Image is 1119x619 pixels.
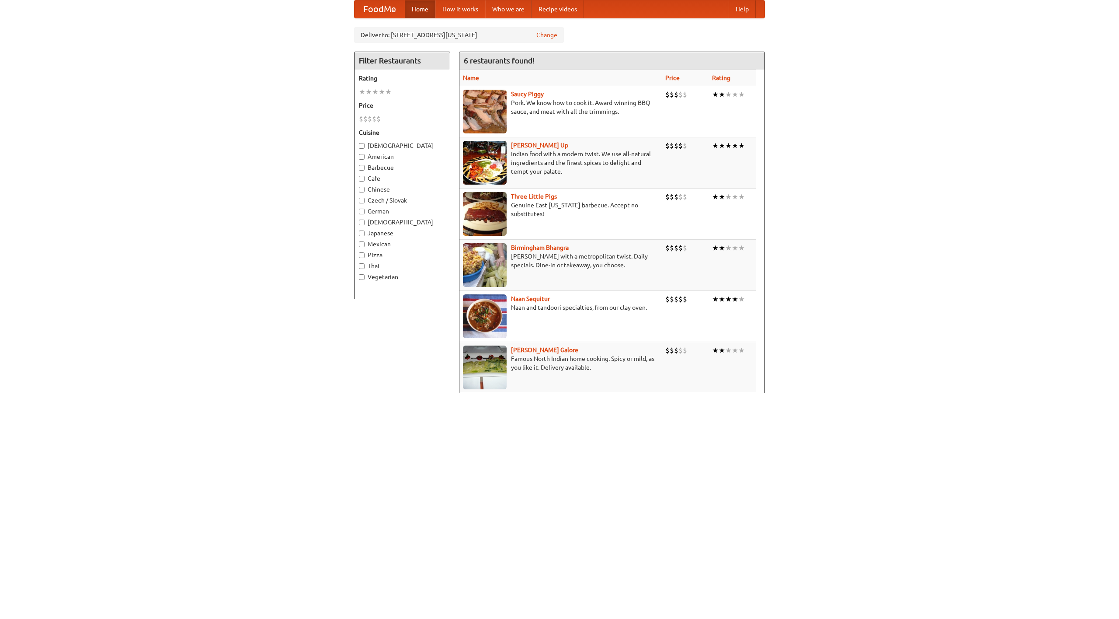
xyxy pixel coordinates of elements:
[359,185,445,194] label: Chinese
[354,52,450,70] h4: Filter Restaurants
[719,346,725,355] li: ★
[385,87,392,97] li: ★
[463,74,479,81] a: Name
[359,218,445,227] label: [DEMOGRAPHIC_DATA]
[683,346,687,355] li: $
[665,90,670,99] li: $
[712,90,719,99] li: ★
[463,243,507,287] img: bhangra.jpg
[511,91,544,98] a: Saucy Piggy
[511,142,568,149] a: [PERSON_NAME] Up
[359,263,365,269] input: Thai
[725,141,732,150] li: ★
[359,176,365,182] input: Cafe
[678,90,683,99] li: $
[359,152,445,161] label: American
[712,141,719,150] li: ★
[719,90,725,99] li: ★
[405,0,435,18] a: Home
[463,150,658,176] p: Indian food with a modern twist. We use all-natural ingredients and the finest spices to delight ...
[719,294,725,304] li: ★
[359,174,445,183] label: Cafe
[532,0,584,18] a: Recipe videos
[683,90,687,99] li: $
[665,192,670,202] li: $
[725,346,732,355] li: ★
[732,243,738,253] li: ★
[511,244,569,251] a: Birmingham Bhangra
[678,294,683,304] li: $
[359,240,445,248] label: Mexican
[665,294,670,304] li: $
[738,192,745,202] li: ★
[732,141,738,150] li: ★
[511,193,557,200] a: Three Little Pigs
[463,192,507,236] img: littlepigs.jpg
[354,0,405,18] a: FoodMe
[363,114,368,124] li: $
[719,243,725,253] li: ★
[463,141,507,185] img: curryup.jpg
[359,229,445,238] label: Japanese
[365,87,372,97] li: ★
[665,243,670,253] li: $
[464,56,535,65] ng-pluralize: 6 restaurants found!
[712,74,730,81] a: Rating
[463,201,658,218] p: Genuine East [US_STATE] barbecue. Accept no substitutes!
[670,192,674,202] li: $
[359,163,445,172] label: Barbecue
[732,192,738,202] li: ★
[670,141,674,150] li: $
[359,187,365,192] input: Chinese
[359,165,365,171] input: Barbecue
[359,273,445,281] label: Vegetarian
[738,243,745,253] li: ★
[674,294,678,304] li: $
[359,209,365,214] input: German
[725,243,732,253] li: ★
[359,252,365,258] input: Pizza
[359,196,445,205] label: Czech / Slovak
[359,262,445,270] label: Thai
[674,90,678,99] li: $
[435,0,485,18] a: How it works
[463,98,658,116] p: Pork. We know how to cook it. Award-winning BBQ sauce, and meat with all the trimmings.
[359,74,445,83] h5: Rating
[665,141,670,150] li: $
[359,141,445,150] label: [DEMOGRAPHIC_DATA]
[670,294,674,304] li: $
[368,114,372,124] li: $
[670,90,674,99] li: $
[729,0,756,18] a: Help
[379,87,385,97] li: ★
[678,243,683,253] li: $
[719,141,725,150] li: ★
[725,294,732,304] li: ★
[511,346,578,353] a: [PERSON_NAME] Galore
[725,192,732,202] li: ★
[678,192,683,202] li: $
[670,346,674,355] li: $
[674,141,678,150] li: $
[359,198,365,203] input: Czech / Slovak
[712,243,719,253] li: ★
[683,243,687,253] li: $
[359,101,445,110] h5: Price
[678,141,683,150] li: $
[670,243,674,253] li: $
[712,294,719,304] li: ★
[359,207,445,216] label: German
[359,128,445,137] h5: Cuisine
[665,346,670,355] li: $
[359,87,365,97] li: ★
[463,294,507,338] img: naansequitur.jpg
[359,220,365,225] input: [DEMOGRAPHIC_DATA]
[359,231,365,236] input: Japanese
[719,192,725,202] li: ★
[511,295,550,302] a: Naan Sequitur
